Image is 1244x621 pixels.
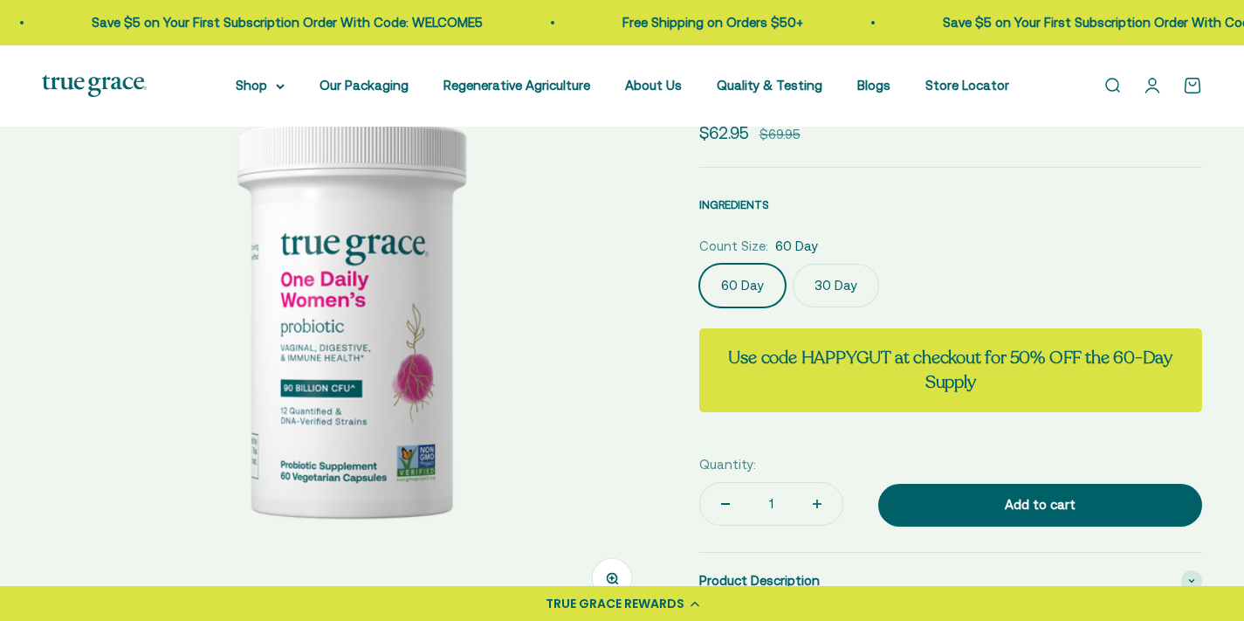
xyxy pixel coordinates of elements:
a: About Us [625,78,682,93]
span: 60 Day [775,236,818,257]
span: INGREDIENTS [699,198,769,211]
summary: Product Description [699,553,1202,609]
a: Quality & Testing [717,78,822,93]
a: Our Packaging [320,78,409,93]
div: Add to cart [913,494,1167,515]
a: Store Locator [925,78,1009,93]
sale-price: $62.95 [699,120,749,146]
legend: Count Size: [699,236,768,257]
button: INGREDIENTS [699,194,769,215]
summary: Shop [236,75,285,96]
a: Free Shipping on Orders $50+ [622,15,803,30]
button: Add to cart [878,484,1202,528]
a: Regenerative Agriculture [443,78,590,93]
span: Product Description [699,570,820,591]
div: TRUE GRACE REWARDS [546,595,684,613]
button: Increase quantity [792,483,842,525]
a: Blogs [857,78,890,93]
label: Quantity: [699,454,756,475]
strong: Use code HAPPYGUT at checkout for 50% OFF the 60-Day Supply [728,346,1172,394]
p: Save $5 on Your First Subscription Order With Code: WELCOME5 [92,12,483,33]
compare-at-price: $69.95 [759,124,801,145]
button: Decrease quantity [700,483,751,525]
